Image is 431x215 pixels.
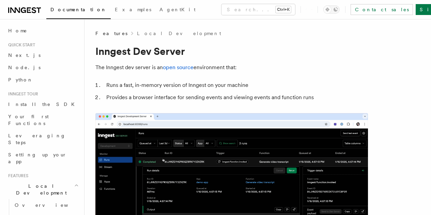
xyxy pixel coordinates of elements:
span: Quick start [5,42,35,48]
h1: Inngest Dev Server [95,45,368,57]
span: Next.js [8,52,41,58]
a: Node.js [5,61,80,74]
button: Local Development [5,180,80,199]
span: Features [5,173,28,179]
a: Setting up your app [5,149,80,168]
span: Leveraging Steps [8,133,66,145]
span: Your first Functions [8,114,49,126]
span: Local Development [5,183,74,196]
button: Search...Ctrl+K [221,4,295,15]
p: The Inngest dev server is an environment that: [95,63,368,72]
a: AgentKit [155,2,200,18]
a: Overview [12,199,80,211]
a: Install the SDK [5,98,80,110]
a: Leveraging Steps [5,129,80,149]
span: Install the SDK [8,102,79,107]
a: Next.js [5,49,80,61]
a: Your first Functions [5,110,80,129]
span: Inngest tour [5,91,38,97]
span: Setting up your app [8,152,67,164]
a: Local Development [137,30,221,37]
a: open source [163,64,194,71]
a: Python [5,74,80,86]
button: Toggle dark mode [323,5,340,14]
li: Runs a fast, in-memory version of Inngest on your machine [104,80,368,90]
li: Provides a browser interface for sending events and viewing events and function runs [104,93,368,102]
a: Contact sales [351,4,413,15]
kbd: Ctrl+K [276,6,291,13]
a: Documentation [46,2,111,19]
span: AgentKit [159,7,196,12]
span: Features [95,30,127,37]
span: Examples [115,7,151,12]
a: Home [5,25,80,37]
span: Python [8,77,33,82]
span: Documentation [50,7,107,12]
span: Home [8,27,27,34]
span: Node.js [8,65,41,70]
span: Overview [15,202,85,208]
a: Examples [111,2,155,18]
